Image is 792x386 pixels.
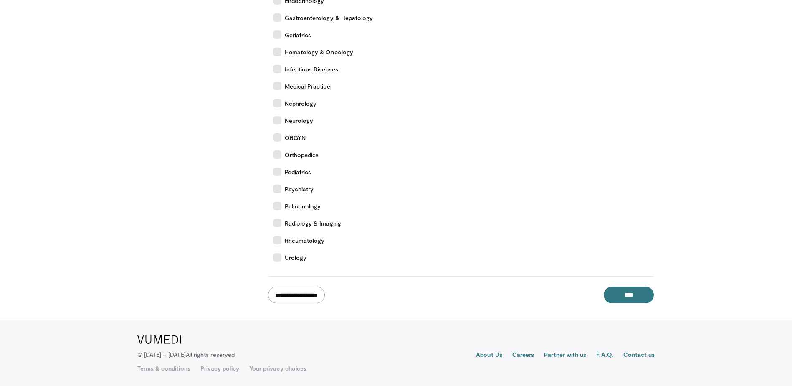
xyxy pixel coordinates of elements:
[285,219,341,228] span: Radiology & Imaging
[186,351,235,358] span: All rights reserved
[285,82,330,91] span: Medical Practice
[285,236,325,245] span: Rheumatology
[544,350,586,361] a: Partner with us
[285,150,319,159] span: Orthopedics
[596,350,613,361] a: F.A.Q.
[285,168,311,176] span: Pediatrics
[623,350,655,361] a: Contact us
[285,185,314,193] span: Psychiatry
[137,335,181,344] img: VuMedi Logo
[249,364,306,373] a: Your privacy choices
[137,364,190,373] a: Terms & conditions
[137,350,235,359] p: © [DATE] – [DATE]
[285,133,306,142] span: OBGYN
[200,364,239,373] a: Privacy policy
[285,253,307,262] span: Urology
[285,65,338,74] span: Infectious Diseases
[285,48,353,56] span: Hematology & Oncology
[285,30,311,39] span: Geriatrics
[285,99,317,108] span: Nephrology
[285,116,314,125] span: Neurology
[285,202,321,211] span: Pulmonology
[512,350,534,361] a: Careers
[285,13,373,22] span: Gastroenterology & Hepatology
[476,350,502,361] a: About Us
